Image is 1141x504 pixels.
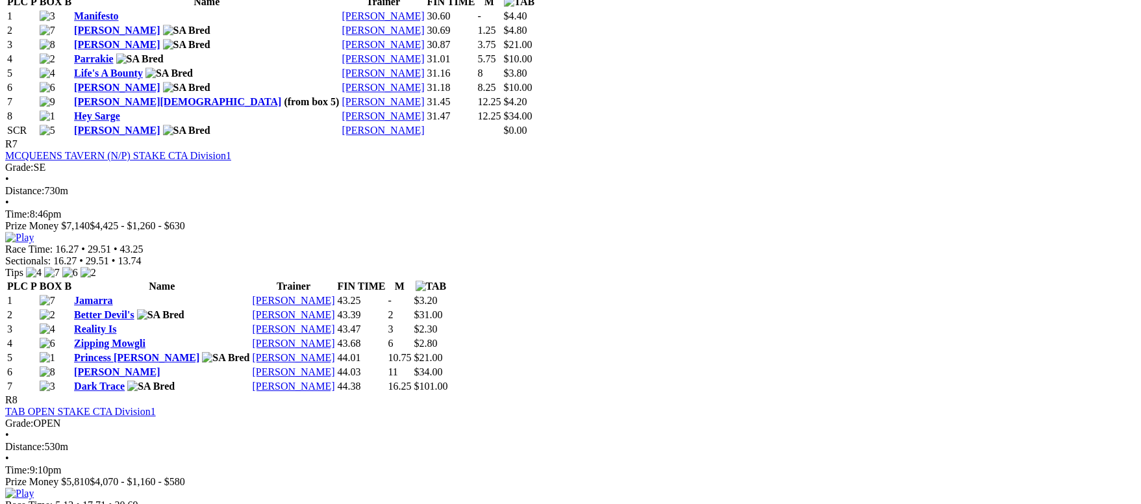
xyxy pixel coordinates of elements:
[40,338,55,349] img: 6
[5,418,1136,429] div: OPEN
[337,351,386,364] td: 44.01
[5,162,1136,173] div: SE
[478,39,496,50] text: 3.75
[253,381,335,392] a: [PERSON_NAME]
[6,323,38,336] td: 3
[74,366,160,377] a: [PERSON_NAME]
[427,24,476,37] td: 30.69
[120,244,144,255] span: 43.25
[74,39,160,50] a: [PERSON_NAME]
[427,81,476,94] td: 31.18
[337,294,386,307] td: 43.25
[90,476,185,487] span: $4,070 - $1,160 - $580
[478,96,501,107] text: 12.25
[388,309,394,320] text: 2
[40,68,55,79] img: 4
[40,110,55,122] img: 1
[74,53,113,64] a: Parrakie
[337,323,386,336] td: 43.47
[342,96,425,107] a: [PERSON_NAME]
[6,38,38,51] td: 3
[504,82,533,93] span: $10.00
[388,323,394,334] text: 3
[40,53,55,65] img: 2
[388,280,412,293] th: M
[478,53,496,64] text: 5.75
[74,125,160,136] a: [PERSON_NAME]
[62,267,78,279] img: 6
[337,280,386,293] th: FIN TIME
[342,10,425,21] a: [PERSON_NAME]
[40,125,55,136] img: 5
[44,267,60,279] img: 7
[116,53,164,65] img: SA Bred
[6,294,38,307] td: 1
[427,67,476,80] td: 31.16
[6,95,38,108] td: 7
[74,352,199,363] a: Princess [PERSON_NAME]
[127,381,175,392] img: SA Bred
[86,255,109,266] span: 29.51
[284,96,340,107] span: (from box 5)
[118,255,141,266] span: 13.74
[5,208,1136,220] div: 8:46pm
[145,68,193,79] img: SA Bred
[163,39,210,51] img: SA Bred
[5,162,34,173] span: Grade:
[342,25,425,36] a: [PERSON_NAME]
[5,406,156,417] a: TAB OPEN STAKE CTA Division1
[40,366,55,378] img: 8
[342,39,425,50] a: [PERSON_NAME]
[427,38,476,51] td: 30.87
[342,125,425,136] a: [PERSON_NAME]
[5,208,30,220] span: Time:
[504,96,527,107] span: $4.20
[40,25,55,36] img: 7
[112,255,116,266] span: •
[478,10,481,21] text: -
[6,380,38,393] td: 7
[5,255,51,266] span: Sectionals:
[5,394,18,405] span: R8
[40,10,55,22] img: 3
[74,110,120,121] a: Hey Sarge
[6,351,38,364] td: 5
[5,441,1136,453] div: 530m
[114,244,118,255] span: •
[478,82,496,93] text: 8.25
[6,81,38,94] td: 6
[40,352,55,364] img: 1
[5,429,9,440] span: •
[504,25,527,36] span: $4.80
[253,323,335,334] a: [PERSON_NAME]
[6,53,38,66] td: 4
[163,25,210,36] img: SA Bred
[414,295,438,306] span: $3.20
[88,244,111,255] span: 29.51
[342,68,425,79] a: [PERSON_NAME]
[414,366,443,377] span: $34.00
[31,281,37,292] span: P
[478,110,501,121] text: 12.25
[388,295,392,306] text: -
[5,244,53,255] span: Race Time:
[40,323,55,335] img: 4
[40,82,55,94] img: 6
[5,197,9,208] span: •
[40,39,55,51] img: 8
[478,25,496,36] text: 1.25
[64,281,71,292] span: B
[388,366,398,377] text: 11
[6,366,38,379] td: 6
[5,464,30,475] span: Time:
[40,96,55,108] img: 9
[6,110,38,123] td: 8
[6,10,38,23] td: 1
[74,295,113,306] a: Jamarra
[504,68,527,79] span: $3.80
[5,232,34,244] img: Play
[5,464,1136,476] div: 9:10pm
[163,82,210,94] img: SA Bred
[202,352,249,364] img: SA Bred
[5,173,9,184] span: •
